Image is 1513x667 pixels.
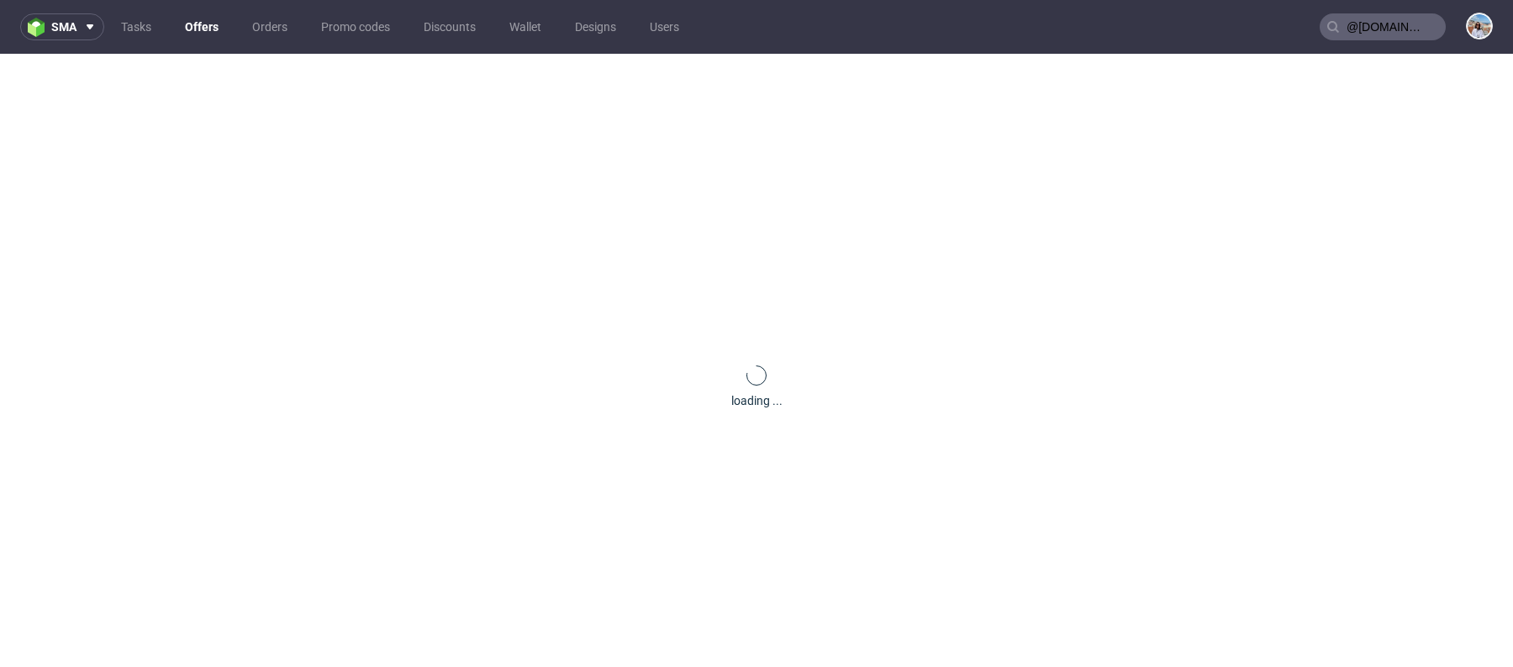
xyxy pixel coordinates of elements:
a: Tasks [111,13,161,40]
div: loading ... [731,392,783,409]
a: Offers [175,13,229,40]
a: Discounts [414,13,486,40]
a: Orders [242,13,298,40]
button: sma [20,13,104,40]
img: Marta Kozłowska [1468,14,1491,38]
a: Designs [565,13,626,40]
a: Promo codes [311,13,400,40]
img: logo [28,18,51,37]
span: sma [51,21,76,33]
a: Users [640,13,689,40]
a: Wallet [499,13,551,40]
